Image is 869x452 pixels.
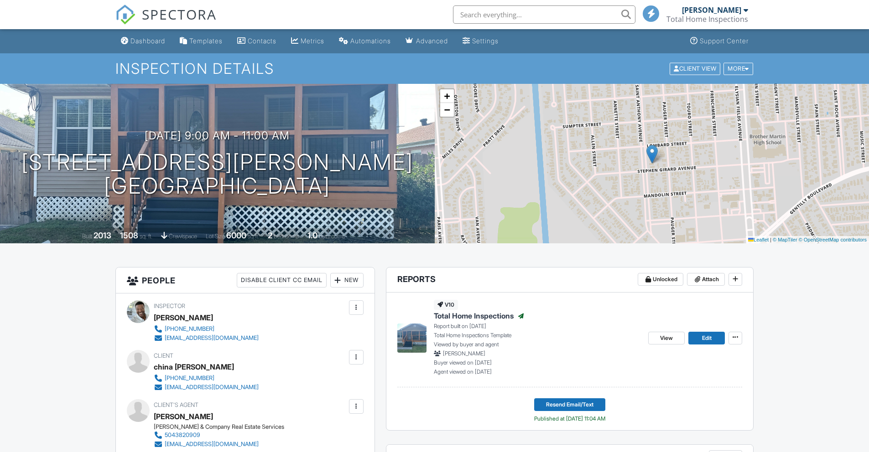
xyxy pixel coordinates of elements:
[444,104,450,115] span: −
[154,383,259,392] a: [EMAIL_ADDRESS][DOMAIN_NAME]
[666,15,748,24] div: Total Home Inspections
[169,233,197,240] span: crawlspace
[472,37,499,45] div: Settings
[165,325,214,333] div: [PHONE_NUMBER]
[206,233,225,240] span: Lot Size
[117,33,169,50] a: Dashboard
[115,61,754,77] h1: Inspection Details
[799,237,867,242] a: © OpenStreetMap contributors
[687,33,752,50] a: Support Center
[142,5,217,24] span: SPECTORA
[234,33,280,50] a: Contacts
[120,231,138,240] div: 1508
[237,273,327,288] div: Disable Client CC Email
[319,233,345,240] span: bathrooms
[154,311,213,324] div: [PERSON_NAME]
[444,90,450,102] span: +
[307,231,317,240] div: 1.0
[248,37,276,45] div: Contacts
[682,5,741,15] div: [PERSON_NAME]
[723,62,753,75] div: More
[274,233,299,240] span: bedrooms
[154,334,259,343] a: [EMAIL_ADDRESS][DOMAIN_NAME]
[154,431,277,440] a: 5043820909
[287,33,328,50] a: Metrics
[189,37,223,45] div: Templates
[165,375,214,382] div: [PHONE_NUMBER]
[165,334,259,342] div: [EMAIL_ADDRESS][DOMAIN_NAME]
[700,37,749,45] div: Support Center
[301,37,324,45] div: Metrics
[669,65,723,72] a: Client View
[154,352,173,359] span: Client
[140,233,152,240] span: sq. ft.
[154,423,284,431] div: [PERSON_NAME] & Company Real Estate Services
[154,440,277,449] a: [EMAIL_ADDRESS][DOMAIN_NAME]
[748,237,769,242] a: Leaflet
[130,37,165,45] div: Dashboard
[115,5,135,25] img: The Best Home Inspection Software - Spectora
[440,103,454,117] a: Zoom out
[335,33,395,50] a: Automations (Basic)
[154,374,259,383] a: [PHONE_NUMBER]
[248,233,259,240] span: sq.ft.
[402,33,452,50] a: Advanced
[154,360,234,374] div: china [PERSON_NAME]
[330,273,364,288] div: New
[165,431,200,439] div: 5043820909
[154,324,259,334] a: [PHONE_NUMBER]
[115,12,217,31] a: SPECTORA
[165,441,259,448] div: [EMAIL_ADDRESS][DOMAIN_NAME]
[350,37,391,45] div: Automations
[416,37,448,45] div: Advanced
[165,384,259,391] div: [EMAIL_ADDRESS][DOMAIN_NAME]
[82,233,92,240] span: Built
[770,237,771,242] span: |
[94,231,111,240] div: 2013
[145,129,290,142] h3: [DATE] 9:00 am - 11:00 am
[154,401,198,408] span: Client's Agent
[459,33,502,50] a: Settings
[226,231,246,240] div: 6000
[154,410,213,423] a: [PERSON_NAME]
[176,33,226,50] a: Templates
[154,303,185,309] span: Inspector
[21,150,413,199] h1: [STREET_ADDRESS][PERSON_NAME] [GEOGRAPHIC_DATA]
[646,145,658,164] img: Marker
[773,237,797,242] a: © MapTiler
[670,62,720,75] div: Client View
[453,5,635,24] input: Search everything...
[268,231,272,240] div: 2
[440,89,454,103] a: Zoom in
[116,267,375,293] h3: People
